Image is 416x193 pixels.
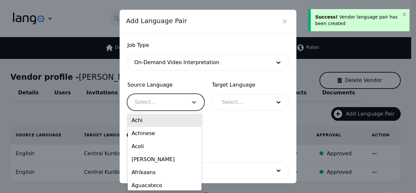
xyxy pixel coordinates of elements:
span: Success! [315,14,338,20]
span: Source Language [127,81,204,89]
span: Target Language [212,81,289,89]
span: Industry (optional) [127,149,289,157]
button: Close [279,16,290,27]
div: Aguacateco [128,179,201,192]
div: Afrikaans [128,166,201,179]
div: [PERSON_NAME] [128,153,201,166]
div: Achinese [128,127,201,140]
span: Add Language Pair [126,16,187,25]
div: Acoli [128,140,201,153]
div: Achi [128,114,201,127]
span: Job Type [127,41,289,49]
button: close [402,12,407,17]
div: Vendor language pair has been created [315,14,400,27]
